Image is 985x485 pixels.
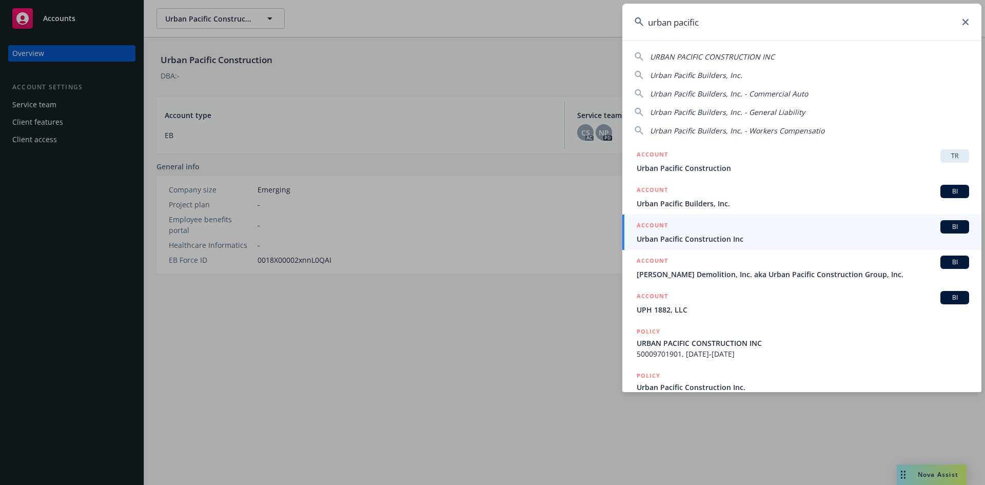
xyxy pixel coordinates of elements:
[622,215,981,250] a: ACCOUNTBIUrban Pacific Construction Inc
[944,293,965,302] span: BI
[637,234,969,244] span: Urban Pacific Construction Inc
[637,348,969,359] span: 50009701901, [DATE]-[DATE]
[622,250,981,285] a: ACCOUNTBI[PERSON_NAME] Demolition, Inc. aka Urban Pacific Construction Group, Inc.
[944,187,965,196] span: BI
[637,338,969,348] span: URBAN PACIFIC CONSTRUCTION INC
[637,185,668,197] h5: ACCOUNT
[944,151,965,161] span: TR
[637,269,969,280] span: [PERSON_NAME] Demolition, Inc. aka Urban Pacific Construction Group, Inc.
[637,291,668,303] h5: ACCOUNT
[622,321,981,365] a: POLICYURBAN PACIFIC CONSTRUCTION INC50009701901, [DATE]-[DATE]
[637,371,660,381] h5: POLICY
[622,285,981,321] a: ACCOUNTBIUPH 1882, LLC
[637,304,969,315] span: UPH 1882, LLC
[622,4,981,41] input: Search...
[637,198,969,209] span: Urban Pacific Builders, Inc.
[650,70,742,80] span: Urban Pacific Builders, Inc.
[637,220,668,232] h5: ACCOUNT
[622,365,981,409] a: POLICYUrban Pacific Construction Inc.
[650,89,808,99] span: Urban Pacific Builders, Inc. - Commercial Auto
[650,107,805,117] span: Urban Pacific Builders, Inc. - General Liability
[637,149,668,162] h5: ACCOUNT
[622,179,981,215] a: ACCOUNTBIUrban Pacific Builders, Inc.
[944,222,965,231] span: BI
[650,52,775,62] span: URBAN PACIFIC CONSTRUCTION INC
[637,256,668,268] h5: ACCOUNT
[944,258,965,267] span: BI
[637,382,969,393] span: Urban Pacific Construction Inc.
[637,163,969,173] span: Urban Pacific Construction
[650,126,824,135] span: Urban Pacific Builders, Inc. - Workers Compensatio
[622,144,981,179] a: ACCOUNTTRUrban Pacific Construction
[637,326,660,337] h5: POLICY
